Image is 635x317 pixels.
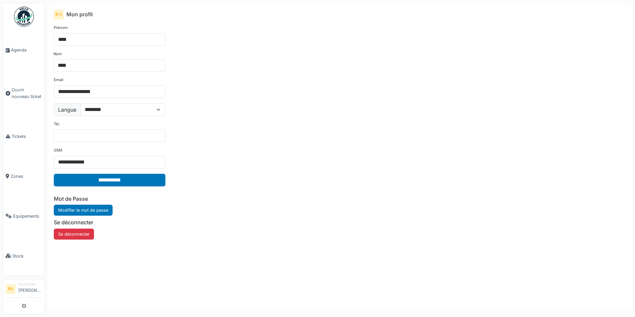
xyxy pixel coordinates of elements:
div: R V [54,10,64,20]
img: Badge_color-CXgf-gQk.svg [14,7,34,27]
span: Agenda [11,47,42,53]
a: Équipements [3,196,45,236]
a: Tickets [3,116,45,156]
span: Tickets [12,133,42,140]
li: RV [6,284,16,294]
label: Langue [54,103,81,116]
h6: Se déconnecter [54,219,165,226]
span: Zones [11,173,42,179]
a: Zones [3,156,45,196]
h6: Mon profil [66,11,93,18]
label: GSM [54,148,62,153]
a: RV Technicien[PERSON_NAME] [6,282,42,298]
label: Nom [53,51,62,57]
label: Email [54,77,63,83]
a: Agenda [3,30,45,70]
label: Tél. [54,121,60,127]
span: Équipements [13,213,42,219]
span: Stock [12,253,42,259]
label: Prénom [54,25,68,31]
a: Stock [3,236,45,276]
a: Modifier le mot de passe [54,205,113,216]
a: Ouvrir nouveau ticket [3,70,45,116]
button: Se déconnecter [54,229,94,240]
li: [PERSON_NAME] [18,282,42,296]
h6: Mot de Passe [54,196,165,202]
div: Technicien [18,282,42,287]
span: Ouvrir nouveau ticket [12,87,42,99]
